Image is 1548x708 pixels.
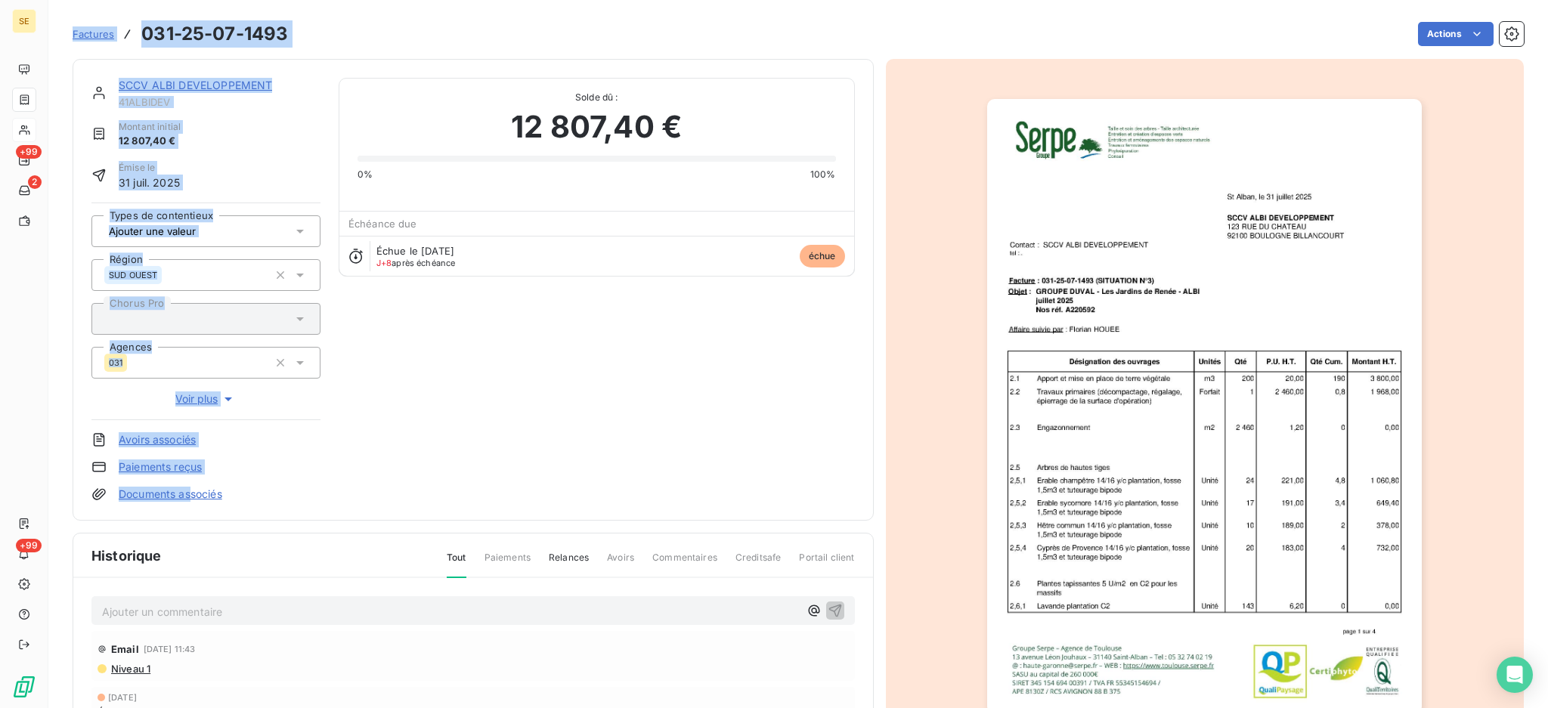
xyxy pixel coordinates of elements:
[175,391,236,407] span: Voir plus
[800,245,845,267] span: échue
[91,391,320,407] button: Voir plus
[119,432,196,447] a: Avoirs associés
[16,145,42,159] span: +99
[735,551,782,577] span: Creditsafe
[1418,22,1494,46] button: Actions
[119,120,181,134] span: Montant initial
[108,693,137,702] span: [DATE]
[358,168,373,181] span: 0%
[28,175,42,189] span: 2
[1497,657,1533,693] div: Open Intercom Messenger
[119,96,320,108] span: 41ALBIDEV
[109,358,122,367] span: 031
[144,645,196,654] span: [DATE] 11:43
[109,271,157,280] span: SUD OUEST
[110,663,150,675] span: Niveau 1
[73,26,114,42] a: Factures
[119,175,180,190] span: 31 juil. 2025
[12,9,36,33] div: SE
[119,487,222,502] a: Documents associés
[799,551,854,577] span: Portail client
[376,258,392,268] span: J+8
[652,551,717,577] span: Commentaires
[348,218,417,230] span: Échéance due
[511,104,682,150] span: 12 807,40 €
[119,134,181,149] span: 12 807,40 €
[376,258,456,267] span: après échéance
[73,28,114,40] span: Factures
[376,245,454,257] span: Échue le [DATE]
[447,551,466,578] span: Tout
[358,91,836,104] span: Solde dû :
[111,643,139,655] span: Email
[119,161,180,175] span: Émise le
[119,459,202,475] a: Paiements reçus
[16,539,42,552] span: +99
[485,551,531,577] span: Paiements
[141,20,288,48] h3: 031-25-07-1493
[607,551,634,577] span: Avoirs
[91,546,162,566] span: Historique
[810,168,836,181] span: 100%
[12,675,36,699] img: Logo LeanPay
[119,79,272,91] a: SCCV ALBI DEVELOPPEMENT
[107,224,259,238] input: Ajouter une valeur
[549,551,589,577] span: Relances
